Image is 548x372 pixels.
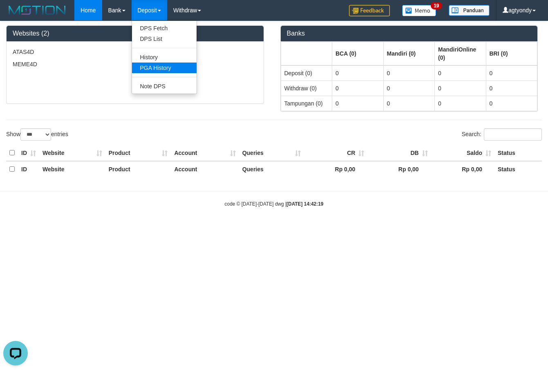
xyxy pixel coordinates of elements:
[383,65,435,81] td: 0
[494,161,542,177] th: Status
[402,5,436,16] img: Button%20Memo.svg
[281,65,332,81] td: Deposit (0)
[435,65,486,81] td: 0
[171,145,239,161] th: Account
[431,2,442,9] span: 19
[132,81,197,92] a: Note DPS
[304,161,367,177] th: Rp 0,00
[6,4,68,16] img: MOTION_logo.png
[383,81,435,96] td: 0
[449,5,490,16] img: panduan.png
[286,201,323,207] strong: [DATE] 14:42:19
[132,34,197,44] a: DPS List
[304,145,367,161] th: CR
[486,65,537,81] td: 0
[105,161,171,177] th: Product
[435,96,486,111] td: 0
[239,145,304,161] th: Queries
[3,3,28,28] button: Open LiveChat chat widget
[132,63,197,73] a: PGA History
[486,96,537,111] td: 0
[171,161,239,177] th: Account
[18,145,39,161] th: ID
[431,145,494,161] th: Saldo
[39,161,105,177] th: Website
[494,145,542,161] th: Status
[225,201,324,207] small: code © [DATE]-[DATE] dwg |
[6,128,68,141] label: Show entries
[367,161,431,177] th: Rp 0,00
[132,52,197,63] a: History
[484,128,542,141] input: Search:
[367,145,431,161] th: DB
[383,96,435,111] td: 0
[431,161,494,177] th: Rp 0,00
[281,42,332,65] th: Group: activate to sort column ascending
[435,42,486,65] th: Group: activate to sort column ascending
[13,48,257,56] p: ATAS4D
[105,145,171,161] th: Product
[132,23,197,34] a: DPS Fetch
[287,30,532,37] h3: Banks
[20,128,51,141] select: Showentries
[486,81,537,96] td: 0
[349,5,390,16] img: Feedback.jpg
[332,96,384,111] td: 0
[435,81,486,96] td: 0
[13,60,257,68] p: MEME4D
[383,42,435,65] th: Group: activate to sort column ascending
[13,30,257,37] h3: Websites (2)
[462,128,542,141] label: Search:
[281,81,332,96] td: Withdraw (0)
[332,81,384,96] td: 0
[18,161,39,177] th: ID
[39,145,105,161] th: Website
[332,42,384,65] th: Group: activate to sort column ascending
[239,161,304,177] th: Queries
[332,65,384,81] td: 0
[486,42,537,65] th: Group: activate to sort column ascending
[281,96,332,111] td: Tampungan (0)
